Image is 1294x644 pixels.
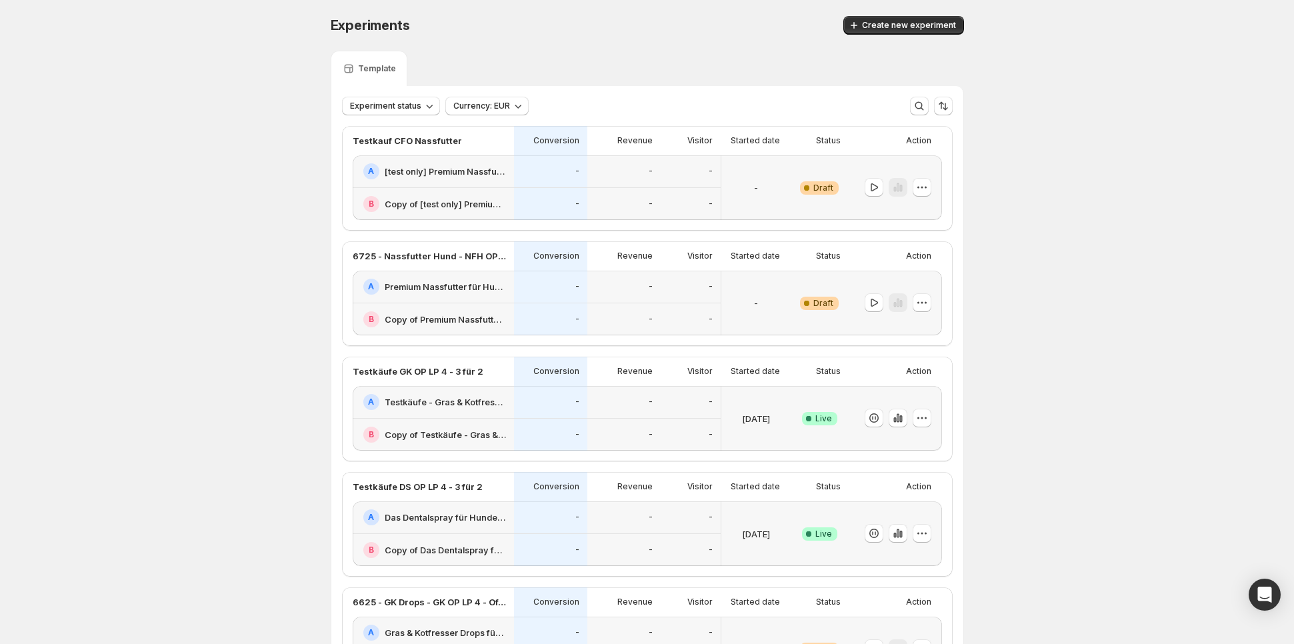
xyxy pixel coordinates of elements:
p: Status [816,597,841,607]
p: - [709,545,713,555]
p: Action [906,597,931,607]
p: - [649,314,653,325]
h2: B [369,545,374,555]
h2: A [368,512,374,523]
span: Live [815,529,832,539]
h2: B [369,429,374,440]
p: - [709,166,713,177]
p: Visitor [687,135,713,146]
p: [DATE] [742,412,770,425]
p: - [575,429,579,440]
p: - [649,545,653,555]
p: - [709,397,713,407]
button: Currency: EUR [445,97,529,115]
span: Draft [813,298,833,309]
p: - [649,429,653,440]
p: Action [906,135,931,146]
p: Action [906,366,931,377]
p: - [709,627,713,638]
span: Draft [813,183,833,193]
p: Conversion [533,135,579,146]
h2: [test only] Premium Nassfutter für Hunde: Jetzt Neukunden Deal sichern! [385,165,506,178]
span: Currency: EUR [453,101,510,111]
p: Conversion [533,366,579,377]
p: Started date [731,251,780,261]
span: Create new experiment [862,20,956,31]
h2: Premium Nassfutter für Hunde: Jetzt Neukunden Deal sichern! [385,280,506,293]
button: Sort the results [934,97,953,115]
p: Revenue [617,597,653,607]
p: - [575,281,579,292]
p: Testkäufe DS OP LP 4 - 3 für 2 [353,480,483,493]
p: Status [816,481,841,492]
p: - [575,545,579,555]
p: - [649,166,653,177]
p: - [649,397,653,407]
p: - [754,297,758,310]
h2: B [369,199,374,209]
p: Started date [731,597,780,607]
p: 6725 - Nassfutter Hund - NFH OP LP 1 - Offer - Standard vs. CFO [353,249,506,263]
p: - [649,512,653,523]
p: 6625 - GK Drops - GK OP LP 4 - Offer - (1,3,6) vs. (1,3 für 2,6) [353,595,506,609]
p: - [649,281,653,292]
p: Started date [731,481,780,492]
p: Testkäufe GK OP LP 4 - 3 für 2 [353,365,483,378]
p: - [575,512,579,523]
p: - [575,166,579,177]
p: - [754,181,758,195]
p: - [709,429,713,440]
p: - [709,512,713,523]
p: Started date [731,366,780,377]
p: Revenue [617,251,653,261]
p: Status [816,251,841,261]
p: Status [816,366,841,377]
h2: B [369,314,374,325]
p: [DATE] [742,527,770,541]
p: - [575,397,579,407]
p: - [709,199,713,209]
p: Started date [731,135,780,146]
h2: Das Dentalspray für Hunde: Jetzt Neukunden Deal sichern!-v1-test [385,511,506,524]
p: Revenue [617,135,653,146]
p: Testkauf CFO Nassfutter [353,134,462,147]
p: - [575,314,579,325]
p: Conversion [533,481,579,492]
p: - [649,627,653,638]
h2: A [368,281,374,292]
p: Conversion [533,251,579,261]
p: Action [906,481,931,492]
h2: Copy of Premium Nassfutter für Hunde: Jetzt Neukunden Deal sichern! [385,313,506,326]
p: - [649,199,653,209]
button: Create new experiment [843,16,964,35]
p: Status [816,135,841,146]
span: Live [815,413,832,424]
p: Revenue [617,481,653,492]
div: Open Intercom Messenger [1249,579,1281,611]
p: Conversion [533,597,579,607]
span: Experiments [331,17,410,33]
p: Visitor [687,597,713,607]
h2: Copy of Das Dentalspray für Hunde: Jetzt Neukunden Deal sichern!-v1-test [385,543,506,557]
p: Visitor [687,481,713,492]
h2: A [368,397,374,407]
p: Visitor [687,251,713,261]
span: Experiment status [350,101,421,111]
p: - [709,281,713,292]
button: Experiment status [342,97,440,115]
p: - [575,199,579,209]
h2: Copy of Testkäufe - Gras & Kotfresser Drops für Hunde: Jetzt Neukunden Deal sichern!-v2 [385,428,506,441]
h2: Testkäufe - Gras & Kotfresser Drops für Hunde: Jetzt Neukunden Deal sichern!-v2 [385,395,506,409]
h2: Gras & Kotfresser Drops für Hunde: Jetzt Neukunden Deal sichern!-v1 [385,626,506,639]
p: - [575,627,579,638]
p: Template [358,63,396,74]
h2: A [368,166,374,177]
p: Visitor [687,366,713,377]
p: Action [906,251,931,261]
h2: Copy of [test only] Premium Nassfutter für Hunde: Jetzt Neukunden Deal sichern! [385,197,506,211]
p: - [709,314,713,325]
p: Revenue [617,366,653,377]
h2: A [368,627,374,638]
